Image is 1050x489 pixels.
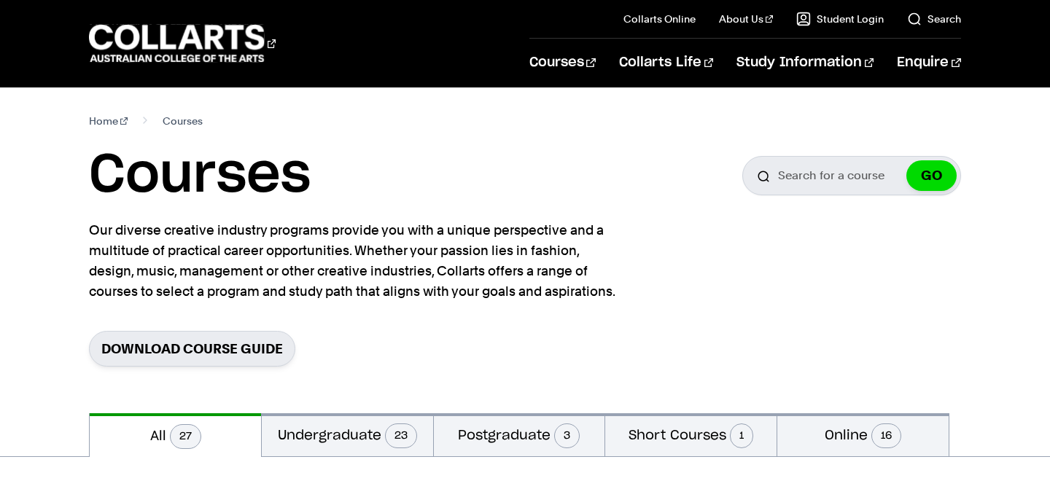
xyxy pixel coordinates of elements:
div: Go to homepage [89,23,276,64]
p: Our diverse creative industry programs provide you with a unique perspective and a multitude of p... [89,220,621,302]
a: Enquire [897,39,960,87]
button: All27 [90,413,261,457]
a: Home [89,111,128,131]
button: Short Courses1 [605,413,777,456]
button: Postgraduate3 [434,413,605,456]
a: Collarts Online [623,12,696,26]
a: Study Information [736,39,874,87]
a: Student Login [796,12,884,26]
span: 27 [170,424,201,449]
span: 3 [554,423,580,448]
span: 23 [385,423,417,448]
button: Undergraduate23 [262,413,433,456]
span: Courses [163,111,203,131]
input: Search for a course [742,156,961,195]
button: GO [906,160,957,191]
span: 16 [871,423,901,448]
a: About Us [719,12,773,26]
a: Collarts Life [619,39,713,87]
a: Download Course Guide [89,331,295,367]
a: Search [907,12,961,26]
button: Online16 [777,413,949,456]
a: Courses [529,39,596,87]
span: 1 [730,423,753,448]
h1: Courses [89,143,311,208]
